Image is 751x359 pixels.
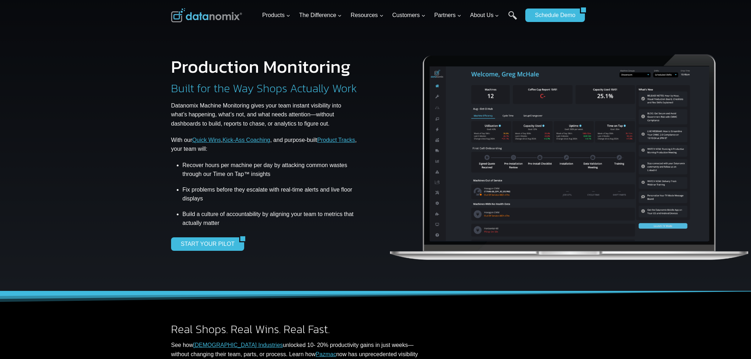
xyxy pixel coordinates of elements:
[470,11,499,20] span: About Us
[192,137,221,143] a: Quick Wins
[259,4,522,27] nav: Primary Navigation
[316,351,336,357] a: Pazmac
[182,161,358,181] li: Recover hours per machine per day by attacking common wastes through our Time on Tap™ insights
[171,324,431,335] h2: Real Shops. Real Wins. Real Fast.
[317,137,355,143] a: Product Tracks
[171,136,358,154] p: With our , , and purpose-built , your team will:
[351,11,383,20] span: Resources
[525,9,580,22] a: Schedule Demo
[171,58,351,76] h1: Production Monitoring
[262,11,290,20] span: Products
[182,181,358,207] li: Fix problems before they escalate with real-time alerts and live floor displays
[223,137,270,143] a: Kick-Ass Coaching
[171,101,358,128] p: Datanomix Machine Monitoring gives your team instant visibility into what’s happening, what’s not...
[434,11,461,20] span: Partners
[171,237,239,251] a: START YOUR PILOT
[299,11,342,20] span: The Difference
[392,11,425,20] span: Customers
[171,8,242,22] img: Datanomix
[182,207,358,230] li: Build a culture of accountability by aligning your team to metrics that actually matter
[508,11,517,27] a: Search
[171,83,357,94] h2: Built for the Way Shops Actually Work
[193,342,283,348] a: [DEMOGRAPHIC_DATA] Industries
